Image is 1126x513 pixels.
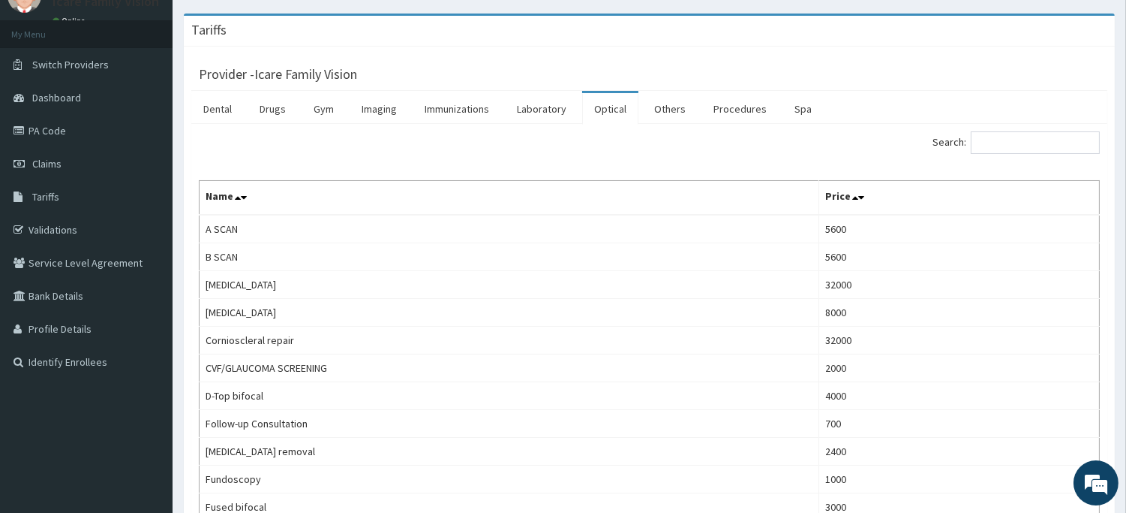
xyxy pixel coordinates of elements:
a: Others [642,93,698,125]
td: 5600 [819,215,1100,243]
a: Spa [782,93,824,125]
td: 32000 [819,327,1100,355]
h3: Tariffs [191,23,227,37]
td: 700 [819,410,1100,438]
span: Switch Providers [32,58,109,71]
td: 2400 [819,438,1100,466]
td: D-Top bifocal [200,382,819,410]
td: 5600 [819,243,1100,271]
a: Gym [302,93,346,125]
a: Imaging [350,93,409,125]
th: Price [819,181,1100,216]
td: A SCAN [200,215,819,243]
h3: Provider - Icare Family Vision [199,68,357,81]
th: Name [200,181,819,216]
a: Laboratory [505,93,578,125]
span: Tariffs [32,190,59,204]
a: Dental [191,93,244,125]
input: Search: [971,131,1100,154]
span: Claims [32,157,62,170]
a: Procedures [701,93,779,125]
span: Dashboard [32,91,81,104]
a: Optical [582,93,638,125]
td: 32000 [819,271,1100,299]
td: [MEDICAL_DATA] removal [200,438,819,466]
td: Cornioscleral repair [200,327,819,355]
a: Online [53,16,89,26]
td: [MEDICAL_DATA] [200,271,819,299]
label: Search: [932,131,1100,154]
td: 8000 [819,299,1100,327]
td: B SCAN [200,243,819,271]
td: 4000 [819,382,1100,410]
a: Drugs [248,93,298,125]
td: 1000 [819,466,1100,493]
td: Follow-up Consultation [200,410,819,438]
td: 2000 [819,355,1100,382]
td: CVF/GLAUCOMA SCREENING [200,355,819,382]
a: Immunizations [413,93,501,125]
td: Fundoscopy [200,466,819,493]
td: [MEDICAL_DATA] [200,299,819,327]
